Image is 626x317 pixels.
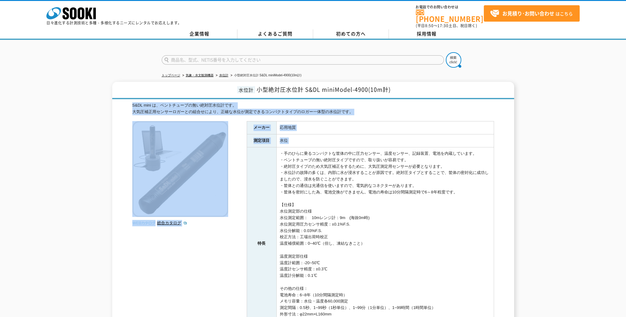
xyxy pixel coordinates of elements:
img: btn_search.png [446,52,461,68]
span: 8:50 [425,23,434,28]
td: 応用地質 [276,121,494,134]
span: はこちら [490,9,573,18]
a: [PHONE_NUMBER] [416,10,484,22]
span: 初めての方へ [336,30,366,37]
a: 初めての方へ [313,29,389,39]
a: お見積り･お問い合わせはこちら [484,5,580,22]
input: 商品名、型式、NETIS番号を入力してください [162,55,444,65]
span: (平日 ～ 土日、祝日除く) [416,23,477,28]
img: 小型絶対圧水位計 S&DL miniModel-4900(10m計) [132,121,228,217]
span: お電話でのお問い合わせは [416,5,484,9]
th: メーカー [247,121,276,134]
a: 総合カタログ [157,221,187,225]
div: S&DL mini は、ベントチューブの無い絶対圧水位計です。 大気圧補正用センサーロガーとの組合せにより、正確な水位が測定できるコンパクトタイプのロガー一体型の水位計です。 [132,102,494,115]
img: webカタログ [132,220,155,226]
a: よくあるご質問 [237,29,313,39]
span: 小型絶対圧水位計 S&DL miniModel-4900(10m計) [257,85,391,94]
li: 小型絶対圧水位計 S&DL miniModel-4900(10m計) [229,72,302,79]
p: 日々進化する計測技術と多種・多様化するニーズにレンタルでお応えします。 [46,21,182,25]
a: 採用情報 [389,29,465,39]
strong: お見積り･お問い合わせ [502,10,554,17]
th: 測定項目 [247,134,276,147]
a: 水位計 [219,74,228,77]
td: 水位 [276,134,494,147]
a: トップページ [162,74,180,77]
span: 17:30 [437,23,449,28]
span: 水位計 [237,86,255,93]
a: 気象・水文観測機器 [186,74,214,77]
a: 企業情報 [162,29,237,39]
